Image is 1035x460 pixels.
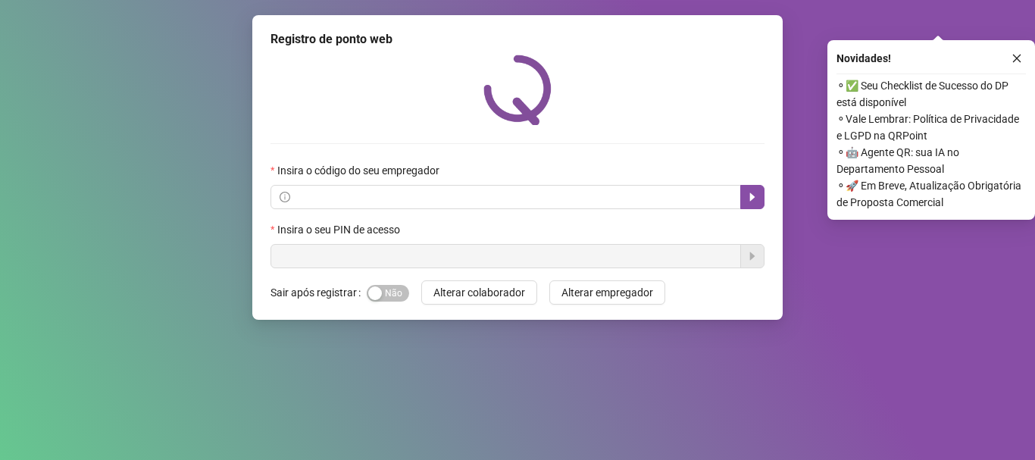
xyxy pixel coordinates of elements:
[270,221,410,238] label: Insira o seu PIN de acesso
[836,111,1026,144] span: ⚬ Vale Lembrar: Política de Privacidade e LGPD na QRPoint
[561,284,653,301] span: Alterar empregador
[836,77,1026,111] span: ⚬ ✅ Seu Checklist de Sucesso do DP está disponível
[836,177,1026,211] span: ⚬ 🚀 Em Breve, Atualização Obrigatória de Proposta Comercial
[746,191,758,203] span: caret-right
[836,50,891,67] span: Novidades !
[549,280,665,305] button: Alterar empregador
[1012,53,1022,64] span: close
[270,30,765,49] div: Registro de ponto web
[270,162,449,179] label: Insira o código do seu empregador
[433,284,525,301] span: Alterar colaborador
[421,280,537,305] button: Alterar colaborador
[270,280,367,305] label: Sair após registrar
[280,192,290,202] span: info-circle
[836,144,1026,177] span: ⚬ 🤖 Agente QR: sua IA no Departamento Pessoal
[483,55,552,125] img: QRPoint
